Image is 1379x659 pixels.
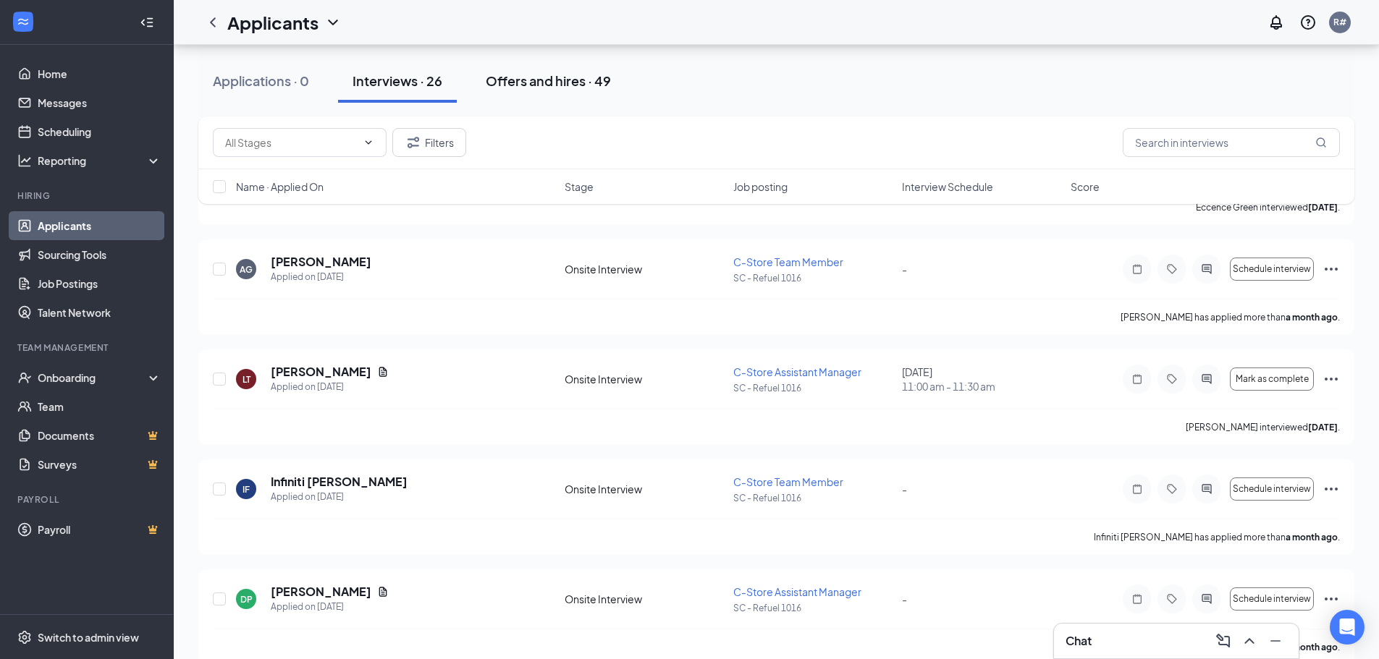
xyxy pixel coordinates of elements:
[38,153,162,168] div: Reporting
[1215,632,1232,650] svg: ComposeMessage
[1233,264,1311,274] span: Schedule interview
[271,474,408,490] h5: Infiniti [PERSON_NAME]
[902,482,907,496] span: -
[38,240,161,269] a: Sourcing Tools
[1066,633,1092,649] h3: Chat
[1121,311,1340,323] p: [PERSON_NAME] has applied more than .
[733,365,861,378] span: C-Store Assistant Manager
[1123,128,1340,157] input: Search in interviews
[1129,373,1146,385] svg: Note
[565,372,725,386] div: Onsite Interview
[1230,477,1314,501] button: Schedule interview
[271,270,371,284] div: Applied on [DATE]
[363,137,374,148] svg: ChevronDown
[38,392,161,421] a: Team
[1163,263,1181,275] svg: Tag
[733,382,893,394] p: SC - Refuel 1016
[38,421,161,450] a: DocumentsCrown
[1129,593,1146,605] svg: Note
[1308,422,1338,433] b: [DATE]
[1323,370,1340,388] svg: Ellipses
[1333,16,1346,28] div: R#
[1230,587,1314,611] button: Schedule interview
[1129,483,1146,495] svg: Note
[38,515,161,544] a: PayrollCrown
[38,211,161,240] a: Applicants
[733,602,893,614] p: SC - Refuel 1016
[1330,610,1365,645] div: Open Intercom Messenger
[565,592,725,606] div: Onsite Interview
[1238,629,1261,652] button: ChevronUp
[1163,593,1181,605] svg: Tag
[17,153,32,168] svg: Analysis
[1198,263,1215,275] svg: ActiveChat
[1071,179,1100,194] span: Score
[733,272,893,284] p: SC - Refuel 1016
[204,14,222,31] svg: ChevronLeft
[227,10,319,35] h1: Applicants
[1241,632,1258,650] svg: ChevronUp
[1315,137,1327,148] svg: MagnifyingGlass
[1268,14,1285,31] svg: Notifications
[38,59,161,88] a: Home
[213,72,309,90] div: Applications · 0
[405,134,422,151] svg: Filter
[38,117,161,146] a: Scheduling
[377,366,389,378] svg: Document
[733,475,843,488] span: C-Store Team Member
[17,341,159,354] div: Team Management
[240,593,253,605] div: DP
[1163,373,1181,385] svg: Tag
[565,179,594,194] span: Stage
[1323,260,1340,278] svg: Ellipses
[1323,480,1340,498] svg: Ellipses
[17,190,159,202] div: Hiring
[1094,531,1340,543] p: Infiniti [PERSON_NAME] has applied more than .
[1236,374,1309,384] span: Mark as complete
[271,584,371,600] h5: [PERSON_NAME]
[271,490,408,504] div: Applied on [DATE]
[271,254,371,270] h5: [PERSON_NAME]
[1230,367,1314,391] button: Mark as complete
[38,370,149,385] div: Onboarding
[1286,532,1338,543] b: a month ago
[1198,483,1215,495] svg: ActiveChat
[1198,373,1215,385] svg: ActiveChat
[243,373,250,386] div: LT
[733,179,788,194] span: Job posting
[271,380,389,394] div: Applied on [DATE]
[240,263,253,276] div: AG
[902,592,907,605] span: -
[1212,629,1235,652] button: ComposeMessage
[38,298,161,327] a: Talent Network
[1230,258,1314,281] button: Schedule interview
[902,263,907,276] span: -
[17,493,159,506] div: Payroll
[902,179,993,194] span: Interview Schedule
[902,379,1062,394] span: 11:00 am - 11:30 am
[225,135,357,150] input: All Stages
[17,370,32,385] svg: UserCheck
[902,365,1062,394] div: [DATE]
[565,482,725,496] div: Onsite Interview
[565,262,725,276] div: Onsite Interview
[16,14,30,29] svg: WorkstreamLogo
[1267,632,1284,650] svg: Minimize
[1198,593,1215,605] svg: ActiveChat
[1286,642,1338,652] b: a month ago
[38,450,161,479] a: SurveysCrown
[1233,484,1311,494] span: Schedule interview
[353,72,442,90] div: Interviews · 26
[140,15,154,30] svg: Collapse
[733,492,893,504] p: SC - Refuel 1016
[486,72,611,90] div: Offers and hires · 49
[271,364,371,380] h5: [PERSON_NAME]
[1264,629,1287,652] button: Minimize
[1233,594,1311,604] span: Schedule interview
[733,585,861,598] span: C-Store Assistant Manager
[38,630,139,645] div: Switch to admin view
[1163,483,1181,495] svg: Tag
[1299,14,1317,31] svg: QuestionInfo
[1129,263,1146,275] svg: Note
